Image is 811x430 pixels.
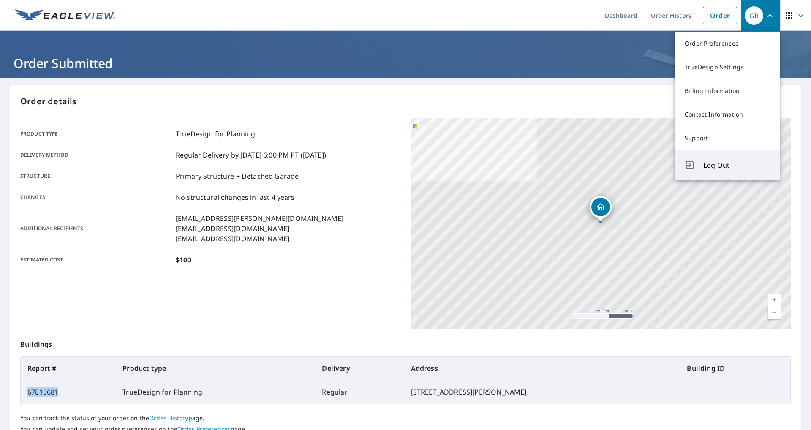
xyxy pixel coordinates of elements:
[680,357,790,380] th: Building ID
[703,7,737,24] a: Order
[176,192,295,202] p: No structural changes in last 4 years
[20,95,791,108] p: Order details
[315,380,404,404] td: Regular
[404,357,680,380] th: Address
[675,150,780,180] button: Log Out
[768,294,781,306] a: Current Level 17, Zoom In
[20,129,172,139] p: Product type
[20,414,791,422] p: You can track the status of your order on the page.
[675,55,780,79] a: TrueDesign Settings
[116,380,315,404] td: TrueDesign for Planning
[176,129,255,139] p: TrueDesign for Planning
[404,380,680,404] td: [STREET_ADDRESS][PERSON_NAME]
[675,79,780,103] a: Billing Information
[768,306,781,319] a: Current Level 17, Zoom Out
[745,6,763,25] div: GR
[20,255,172,265] p: Estimated cost
[176,223,343,234] p: [EMAIL_ADDRESS][DOMAIN_NAME]
[20,171,172,181] p: Structure
[176,150,326,160] p: Regular Delivery by [DATE] 6:00 PM PT ([DATE])
[20,192,172,202] p: Changes
[315,357,404,380] th: Delivery
[675,126,780,150] a: Support
[176,234,343,244] p: [EMAIL_ADDRESS][DOMAIN_NAME]
[675,103,780,126] a: Contact Information
[20,150,172,160] p: Delivery method
[10,54,801,72] h1: Order Submitted
[176,255,191,265] p: $100
[116,357,315,380] th: Product type
[20,329,791,356] p: Buildings
[176,171,299,181] p: Primary Structure + Detached Garage
[21,357,116,380] th: Report #
[703,160,770,170] span: Log Out
[590,196,612,222] div: Dropped pin, building 1, Residential property, 15 Heather Ln Windsor Locks, CT 06096
[21,380,116,404] td: 67810681
[20,213,172,244] p: Additional recipients
[675,32,780,55] a: Order Preferences
[176,213,343,223] p: [EMAIL_ADDRESS][PERSON_NAME][DOMAIN_NAME]
[15,9,115,22] img: EV Logo
[149,414,188,422] a: Order History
